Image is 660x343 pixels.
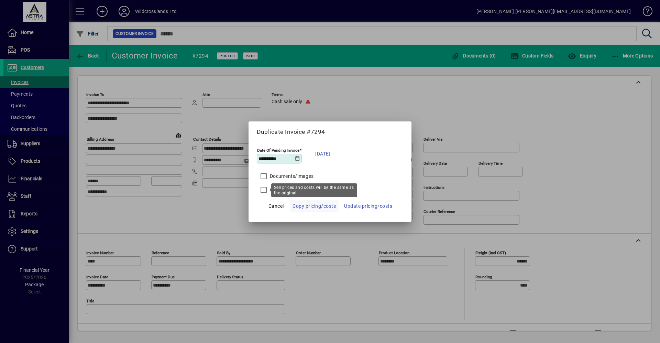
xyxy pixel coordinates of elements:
[257,128,403,136] h5: Duplicate Invoice #7294
[265,200,287,212] button: Cancel
[271,183,357,197] div: Sell prices and costs will be the same as the original
[290,200,339,212] button: Copy pricing/costs
[268,202,284,210] span: Cancel
[293,202,336,210] span: Copy pricing/costs
[344,202,392,210] span: Update pricing/costs
[257,148,299,152] mat-label: Date Of Pending Invoice
[268,173,313,180] label: Documents/Images
[312,145,334,162] button: [DATE]
[341,200,395,212] button: Update pricing/costs
[315,150,330,158] span: [DATE]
